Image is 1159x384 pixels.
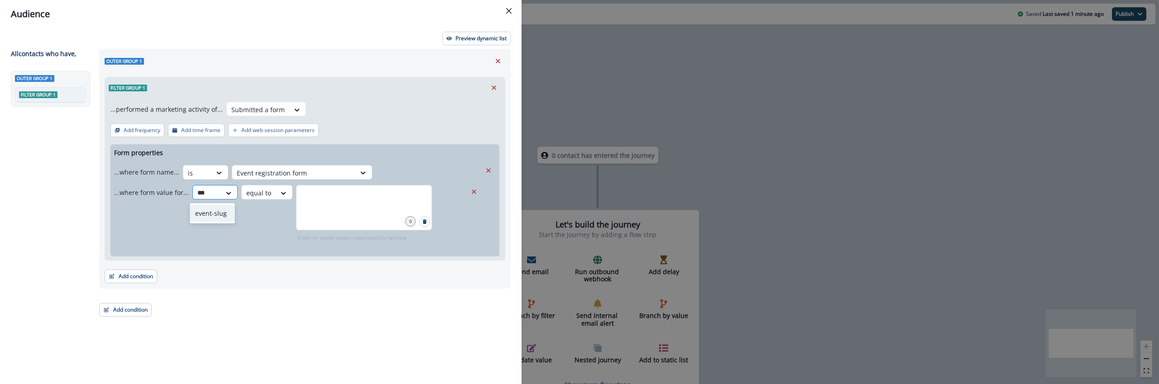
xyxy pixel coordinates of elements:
p: Preview dynamic list [455,35,507,42]
span: Filter group 1 [109,85,147,91]
p: All contact s who have, [11,49,77,58]
p: Add frequency [124,127,160,133]
button: Remove [491,54,505,68]
button: Add condition [99,303,152,317]
button: Close [502,4,516,18]
button: Remove [467,185,481,199]
button: Search [419,216,430,227]
button: Add frequency [110,123,164,137]
div: 0 [405,216,416,227]
button: Remove [487,81,501,95]
button: Add condition [105,270,157,283]
p: ...where form value for... [114,188,189,197]
button: Remove [481,164,496,177]
p: Add web session parameters [241,127,315,133]
span: Filter group 1 [19,91,57,98]
p: Form properties [114,148,163,157]
p: Enter or paste values separated by newline [296,234,408,242]
button: Add time frame [168,123,225,137]
div: Audience [11,7,511,21]
button: Add web session parameters [228,123,319,137]
span: Outer group 1 [105,58,144,65]
p: ...performed a marketing activity of... [110,104,223,114]
div: event-slug [190,205,235,222]
span: Outer group 1 [15,75,54,82]
button: Preview dynamic list [442,32,511,45]
p: ...where form name... [114,167,179,177]
p: Add time frame [181,127,220,133]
